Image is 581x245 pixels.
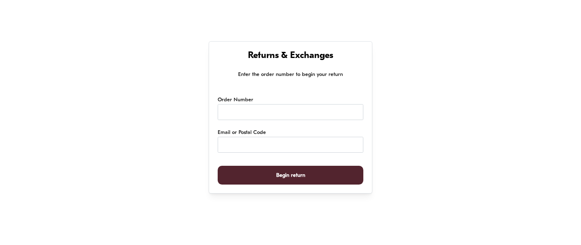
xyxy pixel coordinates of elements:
button: Begin return [218,166,363,185]
label: Email or Postal Code [218,129,266,137]
label: Order Number [218,96,253,104]
span: Begin return [276,166,305,185]
h1: Returns & Exchanges [218,50,363,62]
p: Enter the order number to begin your return [218,70,363,79]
